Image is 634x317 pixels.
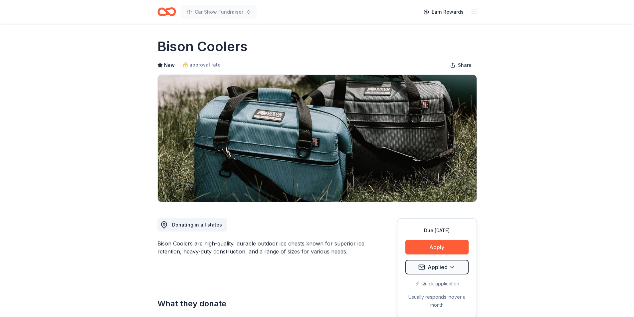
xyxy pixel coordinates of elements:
div: ⚡️ Quick application [405,280,469,288]
h1: Bison Coolers [157,37,248,56]
a: Home [157,4,176,20]
a: Earn Rewards [420,6,468,18]
span: New [164,61,175,69]
span: Share [458,61,472,69]
div: Due [DATE] [405,227,469,235]
span: Applied [428,263,448,271]
img: Image for Bison Coolers [158,75,477,202]
span: Donating in all states [172,222,222,228]
button: Share [445,59,477,72]
h2: What they donate [157,298,365,309]
span: approval rate [189,61,221,69]
div: Bison Coolers are high-quality, durable outdoor ice chests known for superior ice retention, heav... [157,239,365,255]
button: Applied [405,260,469,274]
a: approval rate [183,61,221,69]
span: Car Show Fundraiser [195,8,243,16]
button: Car Show Fundraiser [181,5,257,19]
div: Usually responds in over a month [405,293,469,309]
button: Apply [405,240,469,254]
